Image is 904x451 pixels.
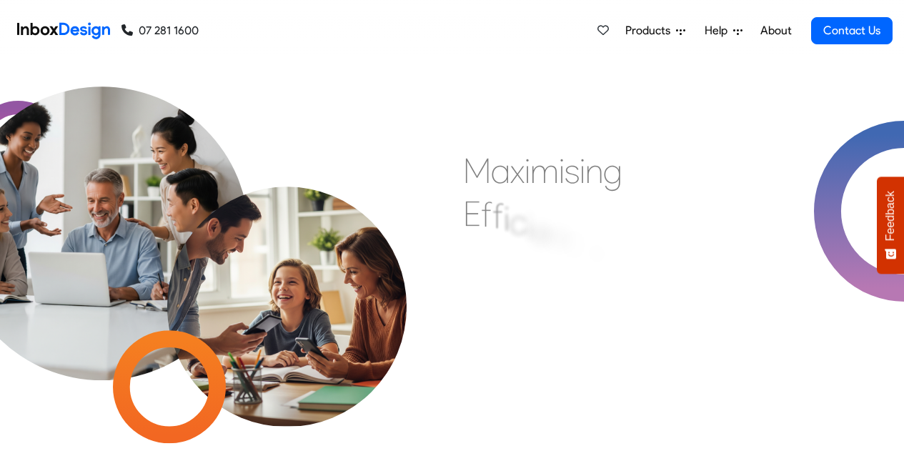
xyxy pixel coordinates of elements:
div: M [463,149,491,192]
div: i [559,149,565,192]
div: e [532,209,550,252]
a: Help [699,16,748,45]
a: Products [620,16,691,45]
a: Contact Us [811,17,893,44]
img: parents_with_child.png [137,127,437,427]
span: Help [705,22,733,39]
div: g [603,149,622,192]
span: Feedback [884,191,897,241]
div: m [530,149,559,192]
div: x [510,149,525,192]
div: a [491,149,510,192]
div: f [481,193,492,236]
a: About [756,16,795,45]
div: E [463,192,481,235]
div: i [525,149,530,192]
div: n [550,216,568,259]
div: Maximising Efficient & Engagement, Connecting Schools, Families, and Students. [463,149,810,364]
div: t [568,222,579,265]
div: i [527,204,532,247]
div: c [510,200,527,243]
a: 07 281 1600 [121,22,199,39]
button: Feedback - Show survey [877,177,904,274]
div: i [580,149,585,192]
div: & [587,230,607,273]
div: f [492,194,504,237]
div: n [585,149,603,192]
div: i [504,197,510,240]
div: s [565,149,580,192]
span: Products [625,22,676,39]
